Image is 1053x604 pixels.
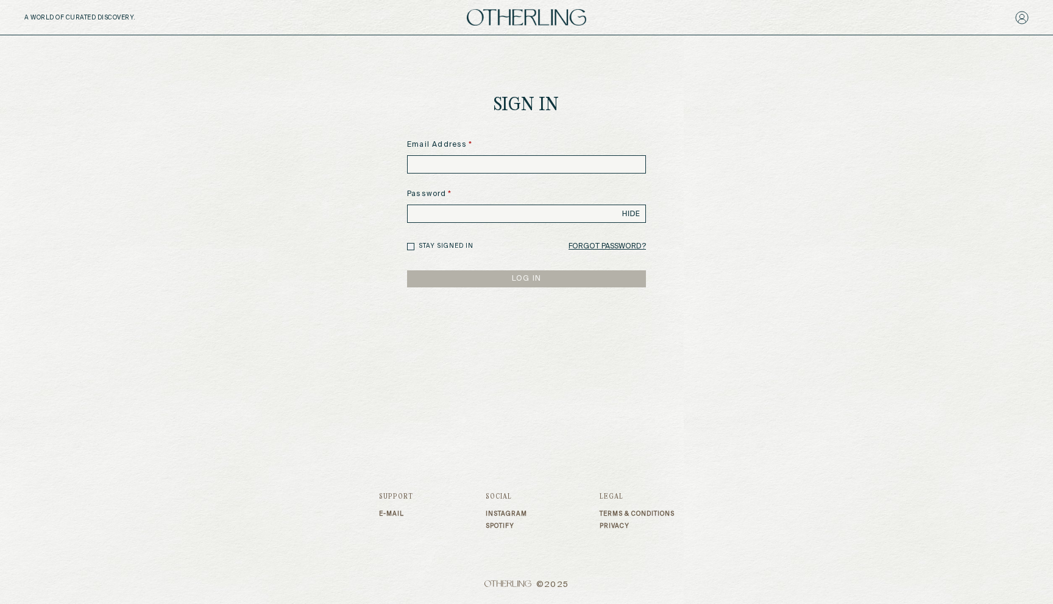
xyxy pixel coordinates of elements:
a: Privacy [600,522,675,530]
a: E-mail [379,510,413,518]
label: Email Address [407,139,646,150]
a: Instagram [486,510,527,518]
h3: Social [486,493,527,500]
a: Spotify [486,522,527,530]
button: LOG IN [407,270,646,287]
h5: A WORLD OF CURATED DISCOVERY. [24,14,188,21]
span: © 2025 [379,580,675,590]
h3: Legal [600,493,675,500]
h1: Sign In [494,96,559,115]
label: Password [407,189,646,200]
a: Terms & Conditions [600,510,675,518]
a: Forgot Password? [569,238,646,255]
label: Stay signed in [419,242,473,251]
img: logo [467,9,586,26]
span: HIDE [622,209,640,219]
h3: Support [379,493,413,500]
